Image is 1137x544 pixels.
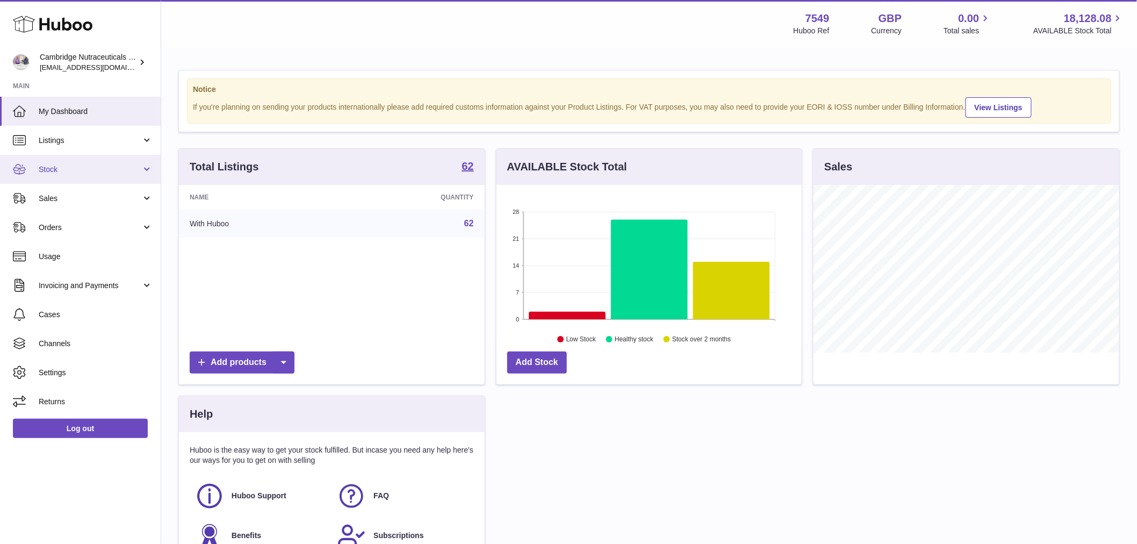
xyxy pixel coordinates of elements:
[462,161,473,174] a: 62
[1064,11,1112,26] span: 18,128.08
[513,235,519,242] text: 21
[190,160,259,174] h3: Total Listings
[193,84,1105,95] strong: Notice
[39,106,153,117] span: My Dashboard
[373,491,389,501] span: FAQ
[195,482,326,511] a: Huboo Support
[1033,11,1124,36] a: 18,128.08 AVAILABLE Stock Total
[340,185,485,210] th: Quantity
[39,397,153,407] span: Returns
[13,54,29,70] img: qvc@camnutra.com
[40,63,158,71] span: [EMAIL_ADDRESS][DOMAIN_NAME]
[193,96,1105,118] div: If you're planning on sending your products internationally please add required customs informati...
[39,194,141,204] span: Sales
[39,164,141,175] span: Stock
[39,252,153,262] span: Usage
[462,161,473,171] strong: 62
[190,407,213,421] h3: Help
[513,262,519,269] text: 14
[39,310,153,320] span: Cases
[566,336,596,343] text: Low Stock
[179,185,340,210] th: Name
[959,11,980,26] span: 0.00
[944,11,991,36] a: 0.00 Total sales
[507,160,627,174] h3: AVAILABLE Stock Total
[966,97,1032,118] a: View Listings
[39,281,141,291] span: Invoicing and Payments
[805,11,830,26] strong: 7549
[794,26,830,36] div: Huboo Ref
[190,445,474,466] p: Huboo is the easy way to get your stock fulfilled. But incase you need any help here's our ways f...
[944,26,991,36] span: Total sales
[190,352,294,374] a: Add products
[516,316,519,323] text: 0
[879,11,902,26] strong: GBP
[373,531,423,541] span: Subscriptions
[40,52,136,73] div: Cambridge Nutraceuticals Ltd
[1033,26,1124,36] span: AVAILABLE Stock Total
[464,219,474,228] a: 62
[516,289,519,296] text: 7
[13,419,148,438] a: Log out
[872,26,902,36] div: Currency
[672,336,731,343] text: Stock over 2 months
[39,368,153,378] span: Settings
[232,531,261,541] span: Benefits
[513,209,519,215] text: 28
[615,336,654,343] text: Healthy stock
[337,482,468,511] a: FAQ
[232,491,286,501] span: Huboo Support
[39,223,141,233] span: Orders
[39,135,141,146] span: Listings
[507,352,567,374] a: Add Stock
[179,210,340,238] td: With Huboo
[824,160,852,174] h3: Sales
[39,339,153,349] span: Channels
